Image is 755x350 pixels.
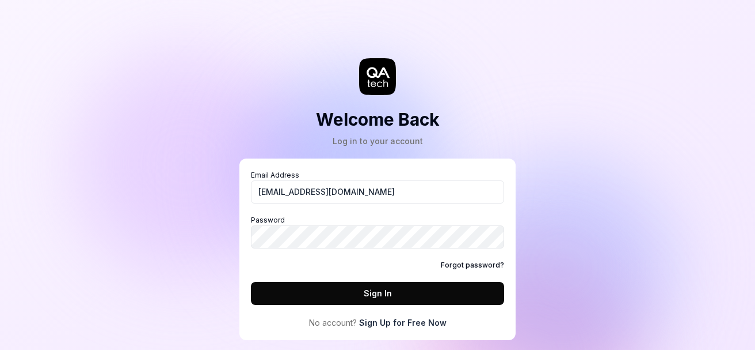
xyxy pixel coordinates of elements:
[251,170,504,204] label: Email Address
[316,135,440,147] div: Log in to your account
[251,282,504,305] button: Sign In
[251,225,504,249] input: Password
[441,260,504,270] a: Forgot password?
[309,317,357,329] span: No account?
[251,180,504,204] input: Email Address
[359,317,447,329] a: Sign Up for Free Now
[251,215,504,249] label: Password
[316,107,440,133] h2: Welcome Back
